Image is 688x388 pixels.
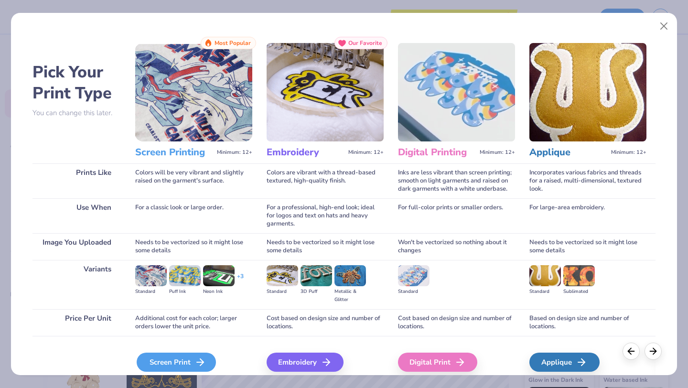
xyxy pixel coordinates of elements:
div: Use When [32,198,121,233]
div: Image You Uploaded [32,233,121,260]
h2: Pick Your Print Type [32,62,121,104]
span: Our Favorite [348,40,382,46]
div: Standard [135,288,167,296]
div: Needs to be vectorized so it might lose some details [135,233,252,260]
div: Metallic & Glitter [334,288,366,304]
img: Metallic & Glitter [334,265,366,286]
div: Needs to be vectorized so it might lose some details [267,233,384,260]
div: Screen Print [137,353,216,372]
img: Standard [529,265,561,286]
img: Standard [267,265,298,286]
span: Minimum: 12+ [480,149,515,156]
h3: Applique [529,146,607,159]
img: Embroidery [267,43,384,141]
div: Neon Ink [203,288,235,296]
div: Sublimated [563,288,595,296]
span: Most Popular [215,40,251,46]
h3: Embroidery [267,146,344,159]
h3: Screen Printing [135,146,213,159]
img: Applique [529,43,646,141]
div: Standard [529,288,561,296]
div: Inks are less vibrant than screen printing; smooth on light garments and raised on dark garments ... [398,163,515,198]
span: Minimum: 12+ [217,149,252,156]
span: We'll vectorize your image. [267,374,384,382]
img: Digital Printing [398,43,515,141]
div: Incorporates various fabrics and threads for a raised, multi-dimensional, textured look. [529,163,646,198]
div: Needs to be vectorized so it might lose some details [529,233,646,260]
img: Neon Ink [203,265,235,286]
div: Puff Ink [169,288,201,296]
img: 3D Puff [301,265,332,286]
div: 3D Puff [301,288,332,296]
div: Colors will be very vibrant and slightly raised on the garment's surface. [135,163,252,198]
span: Minimum: 12+ [611,149,646,156]
img: Sublimated [563,265,595,286]
span: We'll vectorize your image. [135,374,252,382]
div: Standard [267,288,298,296]
div: For a classic look or large order. [135,198,252,233]
div: Won't be vectorized so nothing about it changes [398,233,515,260]
img: Screen Printing [135,43,252,141]
div: Applique [529,353,600,372]
div: Variants [32,260,121,309]
p: You can change this later. [32,109,121,117]
div: Cost based on design size and number of locations. [398,309,515,336]
div: Digital Print [398,353,477,372]
span: Minimum: 12+ [348,149,384,156]
div: Embroidery [267,353,344,372]
div: Cost based on design size and number of locations. [267,309,384,336]
div: Standard [398,288,430,296]
span: We'll vectorize your image. [529,374,646,382]
div: Additional cost for each color; larger orders lower the unit price. [135,309,252,336]
div: Prints Like [32,163,121,198]
img: Puff Ink [169,265,201,286]
h3: Digital Printing [398,146,476,159]
div: For large-area embroidery. [529,198,646,233]
div: For full-color prints or smaller orders. [398,198,515,233]
div: Based on design size and number of locations. [529,309,646,336]
div: Price Per Unit [32,309,121,336]
img: Standard [135,265,167,286]
div: For a professional, high-end look; ideal for logos and text on hats and heavy garments. [267,198,384,233]
div: + 3 [237,272,244,289]
div: Colors are vibrant with a thread-based textured, high-quality finish. [267,163,384,198]
img: Standard [398,265,430,286]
